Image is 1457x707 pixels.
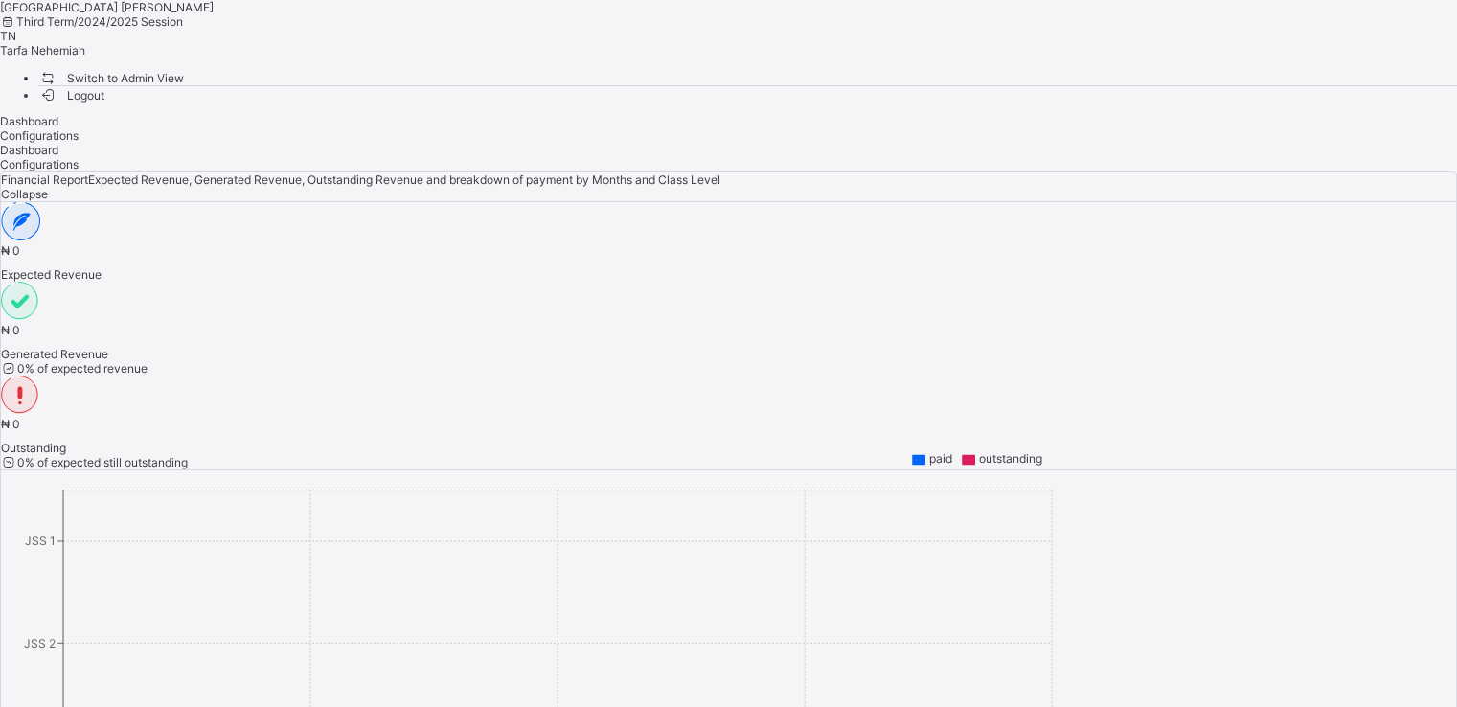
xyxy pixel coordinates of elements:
span: Expected Revenue, Generated Revenue, Outstanding Revenue and breakdown of payment by Months and C... [88,172,720,187]
span: Generated Revenue [1,347,1456,361]
span: 0 % of expected still outstanding [1,455,188,469]
span: Expected Revenue [1,267,1456,282]
tspan: JSS 1 [25,534,56,548]
li: dropdown-list-item-name-0 [38,69,1457,86]
span: ₦ 0 [1,243,20,258]
span: ₦ 0 [1,323,20,337]
img: outstanding-1.146d663e52f09953f639664a84e30106.svg [1,376,38,414]
span: outstanding [979,451,1042,466]
span: ₦ 0 [1,417,20,431]
tspan: JSS 2 [24,635,56,650]
span: paid [929,451,952,466]
img: paid-1.3eb1404cbcb1d3b736510a26bbfa3ccb.svg [1,282,38,320]
span: Collapse [1,187,48,201]
img: expected-2.4343d3e9d0c965b919479240f3db56ac.svg [1,202,41,240]
span: Logout [38,85,104,105]
span: Switch to Admin View [38,68,184,88]
li: dropdown-list-item-buttom-1 [38,86,1457,103]
span: Outstanding [1,441,1456,455]
span: 0 % of expected revenue [1,361,148,376]
span: Financial Report [1,172,88,187]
